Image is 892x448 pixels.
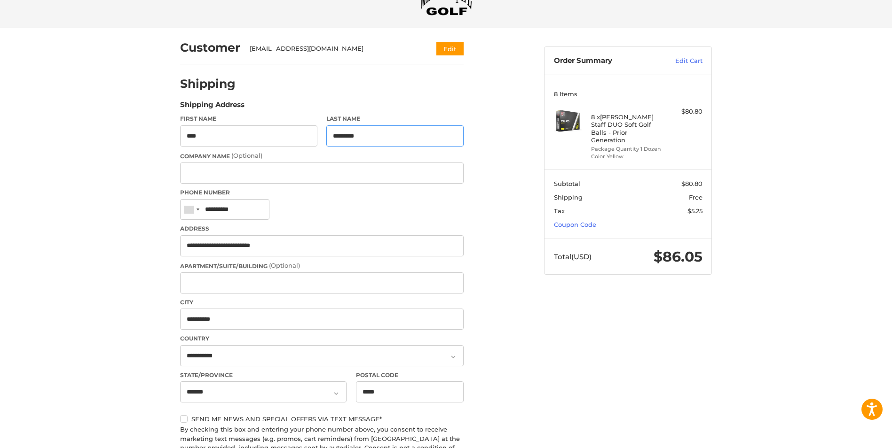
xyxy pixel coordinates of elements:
label: Country [180,334,464,343]
li: Color Yellow [591,153,663,161]
a: Coupon Code [554,221,596,228]
li: Package Quantity 1 Dozen [591,145,663,153]
span: Tax [554,207,565,215]
small: (Optional) [231,152,262,159]
label: Address [180,224,464,233]
span: $5.25 [687,207,703,215]
legend: Shipping Address [180,100,245,115]
label: Send me news and special offers via text message* [180,415,464,423]
div: [EMAIL_ADDRESS][DOMAIN_NAME] [250,44,418,54]
span: Total (USD) [554,252,592,261]
span: Shipping [554,193,583,201]
h4: 8 x [PERSON_NAME] Staff DUO Soft Golf Balls - Prior Generation [591,113,663,144]
label: First Name [180,115,317,123]
label: City [180,298,464,307]
label: Phone Number [180,188,464,197]
label: State/Province [180,371,347,379]
h2: Shipping [180,77,236,91]
span: $86.05 [654,248,703,265]
h3: 8 Items [554,90,703,98]
span: $80.80 [681,180,703,187]
h3: Order Summary [554,56,655,66]
label: Postal Code [356,371,464,379]
small: (Optional) [269,262,300,269]
span: Subtotal [554,180,580,187]
button: Edit [436,42,464,55]
div: $80.80 [665,107,703,116]
a: Edit Cart [655,56,703,66]
label: Company Name [180,151,464,161]
label: Apartment/Suite/Building [180,261,464,270]
label: Last Name [326,115,464,123]
span: Free [689,193,703,201]
h2: Customer [180,40,240,55]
